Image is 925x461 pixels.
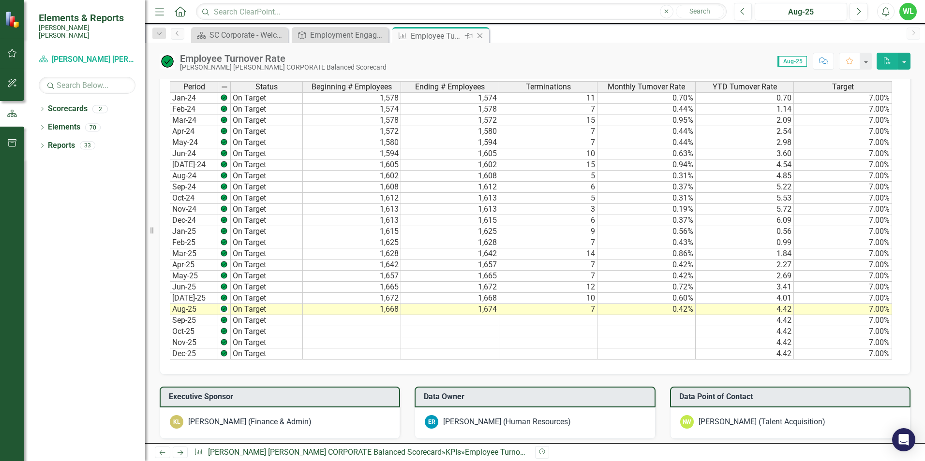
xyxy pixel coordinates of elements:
td: 1,674 [401,304,499,315]
td: 5.72 [696,204,794,215]
td: Feb-24 [170,104,218,115]
td: 7.00% [794,148,892,159]
td: 1,615 [303,226,401,237]
td: 11 [499,92,597,104]
td: 1,672 [401,282,499,293]
td: 7.00% [794,171,892,182]
td: On Target [231,215,303,226]
td: 5 [499,193,597,204]
td: On Target [231,304,303,315]
span: Status [255,83,278,91]
td: 5.22 [696,182,794,193]
td: On Target [231,337,303,348]
td: 6.09 [696,215,794,226]
td: On Target [231,237,303,248]
h3: Data Point of Contact [679,392,905,401]
td: 7.00% [794,204,892,215]
img: 8DAGhfEEPCf229AAAAAElFTkSuQmCC [221,83,228,91]
td: 15 [499,115,597,126]
td: 7.00% [794,348,892,360]
img: Z [220,205,228,213]
td: Jun-25 [170,282,218,293]
td: 2.54 [696,126,794,137]
img: Z [220,160,228,168]
td: 1,578 [303,115,401,126]
span: Monthly Turnover Rate [608,83,685,91]
img: Z [220,272,228,279]
a: [PERSON_NAME] [PERSON_NAME] CORPORATE Balanced Scorecard [39,54,135,65]
td: 7 [499,304,597,315]
td: 7 [499,237,597,248]
img: Z [220,260,228,268]
td: 0.63% [597,148,696,159]
td: 0.94% [597,159,696,171]
span: Target [832,83,854,91]
td: 0.56 [696,226,794,237]
td: 1,605 [401,148,499,159]
div: Employee Turnover Rate​ [180,53,387,64]
a: Employment Engagement, Development & Inclusion [294,29,386,41]
td: 1,613 [401,193,499,204]
td: May-24 [170,137,218,148]
div: [PERSON_NAME] (Human Resources) [443,417,571,428]
td: On Target [231,259,303,271]
td: 1,642 [303,259,401,271]
td: 0.31% [597,171,696,182]
td: 0.42% [597,259,696,271]
td: 3.60 [696,148,794,159]
td: 0.31% [597,193,696,204]
td: 1,594 [401,137,499,148]
td: Jan-25 [170,226,218,237]
td: On Target [231,104,303,115]
td: 7.00% [794,304,892,315]
img: Z [220,238,228,246]
td: 7.00% [794,193,892,204]
div: [PERSON_NAME] (Talent Acquisition) [699,417,825,428]
td: 1,668 [303,304,401,315]
td: Oct-25 [170,326,218,337]
td: 0.37% [597,215,696,226]
td: 4.42 [696,348,794,360]
input: Search Below... [39,77,135,94]
td: On Target [231,293,303,304]
img: Z [220,127,228,135]
img: Z [220,249,228,257]
td: On Target [231,271,303,282]
div: [PERSON_NAME] (Finance & Admin) [188,417,312,428]
input: Search ClearPoint... [196,3,727,20]
img: On Target [160,54,175,69]
td: Mar-24 [170,115,218,126]
td: Jan-24 [170,92,218,104]
td: 1,594 [303,148,401,159]
td: 7.00% [794,92,892,104]
div: KL [170,415,183,429]
td: 7.00% [794,159,892,171]
td: 7.00% [794,115,892,126]
td: 14 [499,248,597,259]
td: 1,602 [303,171,401,182]
td: On Target [231,148,303,159]
td: 1,580 [303,137,401,148]
td: 7.00% [794,104,892,115]
td: 1,613 [303,204,401,215]
button: Aug-25 [755,3,847,20]
td: 1,612 [303,193,401,204]
div: Employment Engagement, Development & Inclusion [310,29,386,41]
td: On Target [231,204,303,215]
td: 1,574 [303,104,401,115]
td: 6 [499,215,597,226]
div: 2 [92,105,108,113]
td: 0.43% [597,237,696,248]
td: 4.42 [696,337,794,348]
img: Z [220,94,228,101]
a: Scorecards [48,103,88,115]
img: Z [220,116,228,124]
img: Z [220,194,228,202]
td: 1,642 [401,248,499,259]
td: 7.00% [794,337,892,348]
button: WL [899,3,917,20]
td: 2.27 [696,259,794,271]
td: On Target [231,193,303,204]
td: 7 [499,104,597,115]
td: 1.14 [696,104,794,115]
